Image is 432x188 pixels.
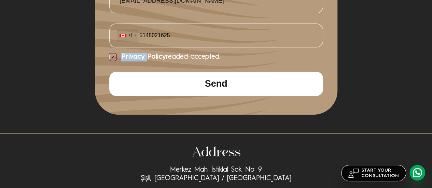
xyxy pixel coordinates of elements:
div: Canada: +1 [117,29,138,42]
span: Privacy Policy [121,54,166,60]
a: START YOURCONSULTATION [341,165,406,181]
div: +1 [128,32,132,39]
button: Send [109,72,323,96]
span: readed-accepted. [121,53,220,61]
div: Merkez Mah. İstiklal Sok. No: 9 Şişli, [GEOGRAPHIC_DATA] / [GEOGRAPHIC_DATA] [141,166,292,183]
input: +1List of countries [116,29,316,42]
div: Address [141,144,292,162]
